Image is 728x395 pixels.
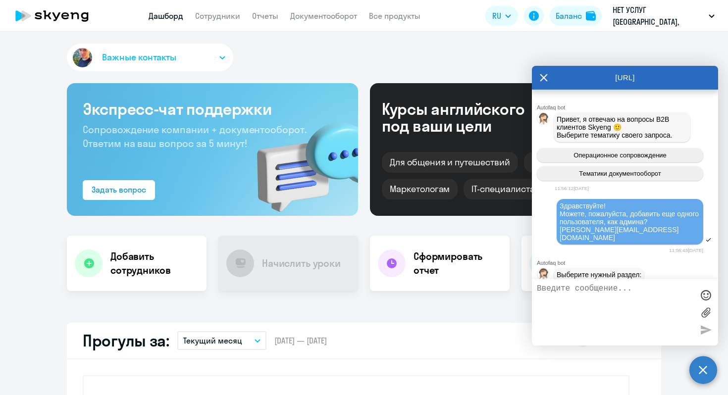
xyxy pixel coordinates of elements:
div: IT-специалистам [464,179,549,199]
span: Привет, я отвечаю на вопросы B2B клиентов Skyeng 🙂 Выберите тематику своего запроса. [557,115,673,139]
div: Баланс [556,10,582,22]
span: Тематики документооборот [579,170,661,177]
button: Балансbalance [550,6,602,26]
span: Важные контакты [102,51,176,64]
button: Тематики документооборот [537,166,703,181]
a: Документооборот [290,11,357,21]
img: bot avatar [537,268,550,283]
a: Все продукты [369,11,420,21]
span: Сопровождение компании + документооборот. Ответим на ваш вопрос за 5 минут! [83,123,307,149]
p: Текущий месяц [183,335,242,346]
div: Бизнес и командировки [524,152,642,173]
span: [DATE] — [DATE] [274,335,327,346]
h4: Начислить уроки [262,256,341,270]
div: Autofaq bot [537,260,718,266]
a: Отчеты [252,11,278,21]
div: Для общения и путешествий [382,152,518,173]
button: Текущий месяц [177,331,266,350]
img: balance [586,11,596,21]
div: Маркетологам [382,179,458,199]
div: Курсы английского под ваши цели [382,100,551,134]
span: RU [492,10,501,22]
button: Важные контакты [67,44,233,71]
button: Задать вопрос [83,180,155,200]
label: Лимит 10 файлов [698,305,713,320]
img: bg-img [243,104,358,216]
button: НЕТ УСЛУГ [GEOGRAPHIC_DATA], Xometry Europe GmbH [608,4,720,28]
a: Сотрудники [195,11,240,21]
h4: Сформировать отчет [414,249,502,277]
div: Autofaq bot [537,104,718,110]
button: RU [485,6,518,26]
h2: Прогулы за: [83,331,169,350]
time: 11:56:43[DATE] [669,247,703,253]
span: Выберите нужный раздел: [557,271,641,279]
h3: Экспресс-чат поддержки [83,99,342,119]
a: Дашборд [149,11,183,21]
span: Операционное сопровождение [573,151,667,159]
time: 11:56:12[DATE] [555,186,589,191]
div: Задать вопрос [92,184,146,196]
span: Здравствуйте! Можете, пожалуйста, добавить еще одного пользователя, как админа? [PERSON_NAME][EMA... [560,202,701,242]
img: avatar [71,46,94,69]
img: bot avatar [537,113,550,127]
button: Операционное сопровождение [537,148,703,162]
p: НЕТ УСЛУГ [GEOGRAPHIC_DATA], Xometry Europe GmbH [613,4,705,28]
h4: Добавить сотрудников [110,249,199,277]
